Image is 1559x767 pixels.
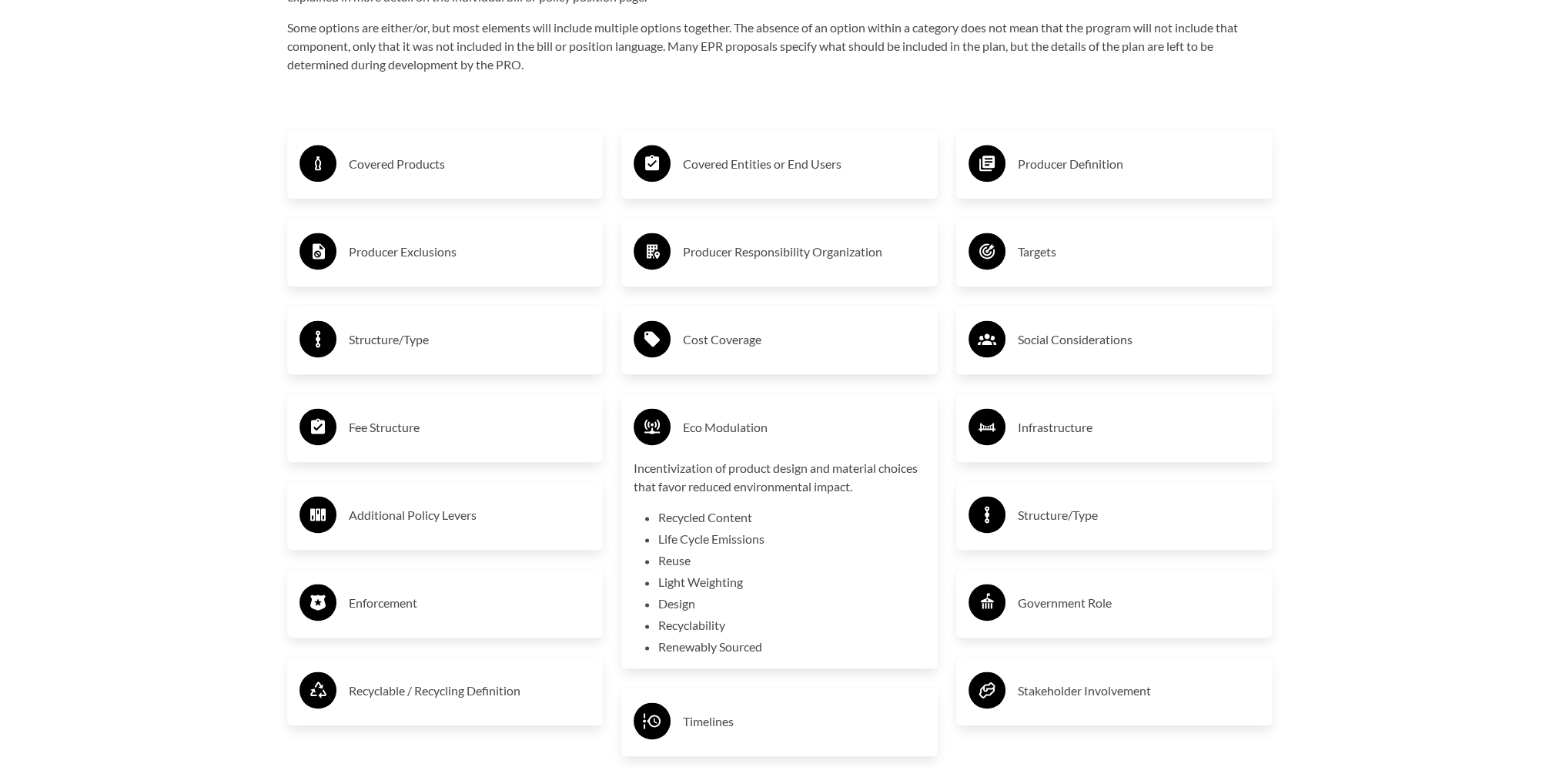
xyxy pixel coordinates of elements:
[683,152,925,176] h3: Covered Entities or End Users
[1018,152,1260,176] h3: Producer Definition
[658,638,925,656] li: Renewably Sourced
[1018,327,1260,352] h3: Social Considerations
[634,459,925,496] p: Incentivization of product design and material choices that favor reduced environmental impact.
[683,709,925,734] h3: Timelines
[658,508,925,527] li: Recycled Content
[349,503,591,528] h3: Additional Policy Levers
[658,573,925,591] li: Light Weighting
[1018,239,1260,264] h3: Targets
[287,18,1273,74] p: Some options are either/or, but most elements will include multiple options together. The absence...
[1018,591,1260,615] h3: Government Role
[349,327,591,352] h3: Structure/Type
[349,678,591,703] h3: Recyclable / Recycling Definition
[1018,503,1260,528] h3: Structure/Type
[349,415,591,440] h3: Fee Structure
[658,530,925,548] li: Life Cycle Emissions
[683,239,925,264] h3: Producer Responsibility Organization
[1018,678,1260,703] h3: Stakeholder Involvement
[349,239,591,264] h3: Producer Exclusions
[349,591,591,615] h3: Enforcement
[349,152,591,176] h3: Covered Products
[658,551,925,570] li: Reuse
[683,327,925,352] h3: Cost Coverage
[1018,415,1260,440] h3: Infrastructure
[658,616,925,635] li: Recyclability
[658,595,925,613] li: Design
[683,415,925,440] h3: Eco Modulation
